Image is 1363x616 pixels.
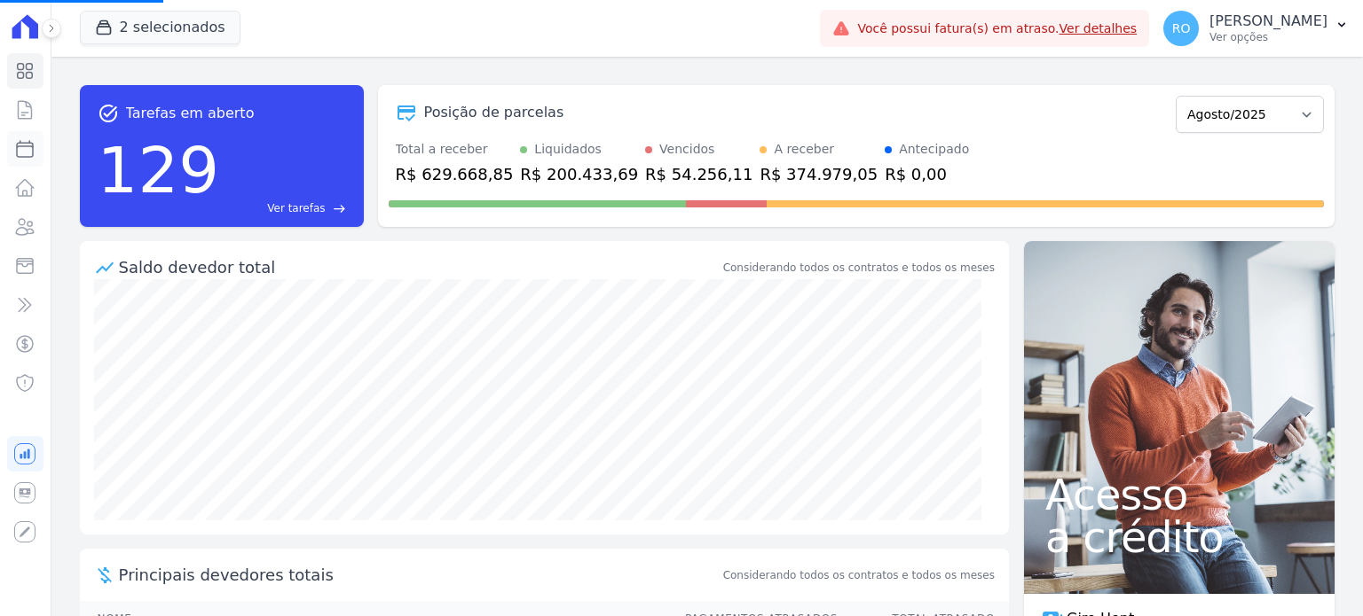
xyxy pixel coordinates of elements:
[119,255,720,279] div: Saldo devedor total
[98,124,219,216] div: 129
[1060,21,1138,35] a: Ver detalhes
[1149,4,1363,53] button: RO [PERSON_NAME] Ver opções
[1172,22,1191,35] span: RO
[1209,12,1328,30] p: [PERSON_NAME]
[857,19,1137,38] span: Você possui fatura(s) em atraso.
[723,567,995,583] span: Considerando todos os contratos e todos os meses
[267,200,325,216] span: Ver tarefas
[98,103,119,124] span: task_alt
[424,102,564,123] div: Posição de parcelas
[333,202,346,215] span: east
[723,260,995,276] div: Considerando todos os contratos e todos os meses
[1045,516,1313,558] span: a crédito
[226,200,346,216] a: Ver tarefas east
[126,103,255,124] span: Tarefas em aberto
[396,162,514,186] div: R$ 629.668,85
[1045,473,1313,516] span: Acesso
[1209,30,1328,44] p: Ver opções
[645,162,752,186] div: R$ 54.256,11
[899,140,969,159] div: Antecipado
[774,140,834,159] div: A receber
[396,140,514,159] div: Total a receber
[885,162,969,186] div: R$ 0,00
[760,162,878,186] div: R$ 374.979,05
[520,162,638,186] div: R$ 200.433,69
[534,140,602,159] div: Liquidados
[119,563,720,587] span: Principais devedores totais
[80,11,240,44] button: 2 selecionados
[659,140,714,159] div: Vencidos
